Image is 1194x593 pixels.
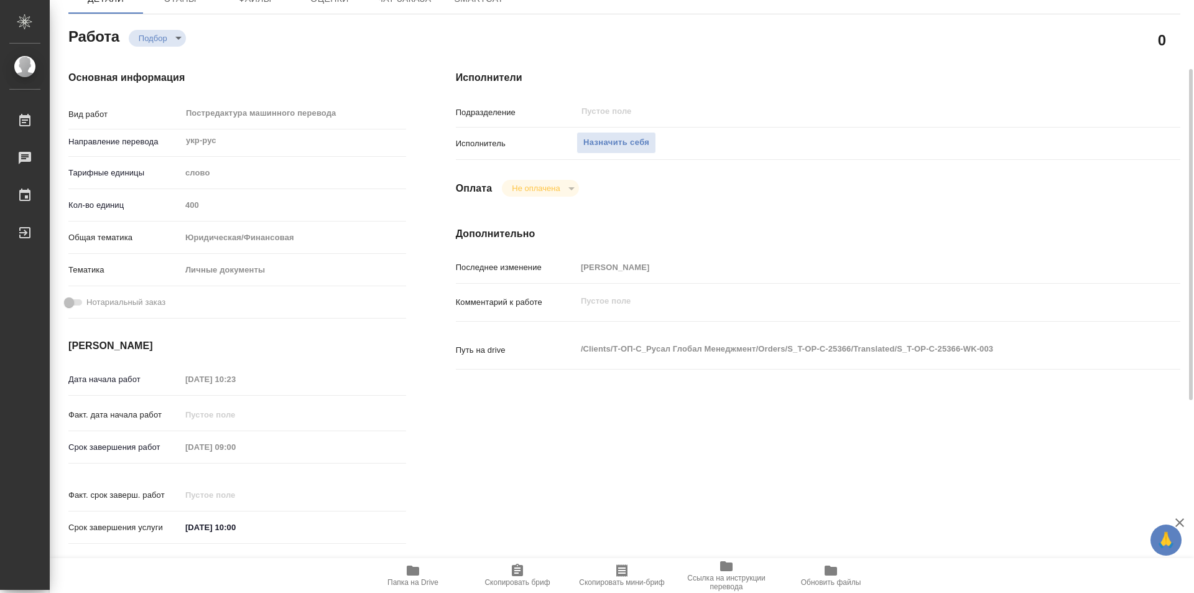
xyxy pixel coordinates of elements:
input: Пустое поле [576,258,1120,276]
input: ✎ Введи что-нибудь [181,518,290,536]
span: Скопировать бриф [484,578,550,587]
span: Назначить себя [583,136,649,150]
span: Скопировать мини-бриф [579,578,664,587]
p: Исполнитель [456,138,576,150]
h4: Основная информация [68,70,406,85]
h2: Работа [68,24,119,47]
button: Папка на Drive [361,558,465,593]
p: Кол-во единиц [68,199,181,212]
button: 🙏 [1150,525,1182,556]
button: Не оплачена [508,183,563,194]
button: Скопировать бриф [465,558,570,593]
input: Пустое поле [580,104,1091,119]
div: слово [181,162,406,184]
h4: [PERSON_NAME] [68,339,406,353]
div: Юридическая/Финансовая [181,227,406,248]
h4: Оплата [456,181,493,196]
span: 🙏 [1155,527,1177,553]
p: Факт. дата начала работ [68,409,181,421]
button: Подбор [135,33,171,44]
p: Тематика [68,264,181,276]
p: Тарифные единицы [68,167,181,179]
p: Вид работ [68,108,181,121]
div: Личные документы [181,259,406,281]
p: Комментарий к работе [456,296,576,309]
input: Пустое поле [181,438,290,456]
button: Обновить файлы [779,558,883,593]
p: Подразделение [456,106,576,119]
p: Срок завершения услуги [68,521,181,534]
p: Факт. срок заверш. работ [68,489,181,502]
span: Папка на Drive [387,578,438,587]
div: Подбор [129,30,186,47]
input: Пустое поле [181,406,290,424]
span: Нотариальный заказ [86,296,165,309]
p: Срок завершения работ [68,441,181,454]
p: Последнее изменение [456,261,576,274]
p: Общая тематика [68,231,181,244]
p: Дата начала работ [68,373,181,386]
textarea: /Clients/Т-ОП-С_Русал Глобал Менеджмент/Orders/S_T-OP-C-25366/Translated/S_T-OP-C-25366-WK-003 [576,339,1120,360]
div: Подбор [502,180,578,197]
h4: Дополнительно [456,226,1180,241]
h2: 0 [1158,29,1166,50]
input: Пустое поле [181,370,290,388]
input: Пустое поле [181,196,406,214]
button: Ссылка на инструкции перевода [674,558,779,593]
h4: Исполнители [456,70,1180,85]
p: Направление перевода [68,136,181,148]
input: Пустое поле [181,486,290,504]
button: Скопировать мини-бриф [570,558,674,593]
span: Ссылка на инструкции перевода [682,574,771,591]
button: Назначить себя [576,132,656,154]
span: Обновить файлы [801,578,861,587]
p: Путь на drive [456,344,576,357]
